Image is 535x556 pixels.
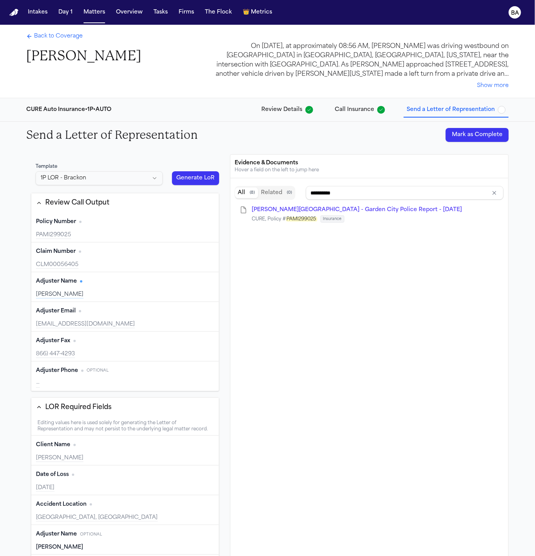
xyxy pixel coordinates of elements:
button: Generate LoR [172,171,219,185]
button: Clear input [489,188,500,198]
span: Adjuster Phone [36,367,78,375]
div: Adjuster Email (required) [31,302,219,332]
span: Accident Location [36,501,87,508]
span: No citation [79,310,81,312]
span: Client Name [36,441,70,449]
span: No citation [79,221,82,223]
span: Send a Letter of Representation [407,106,495,114]
span: Policy Number [36,218,76,226]
div: Document browser [235,183,504,226]
button: Send a Letter of Representation [404,103,509,117]
span: No citation [90,503,92,506]
div: CLM00056405 [36,261,214,269]
span: Adjuster Email [36,307,76,315]
button: Review Call Output [31,193,219,213]
button: Show more [477,82,509,90]
h1: [PERSON_NAME] [26,47,141,65]
button: Day 1 [55,5,76,19]
span: Adjuster Name [36,530,77,538]
button: crownMetrics [240,5,275,19]
span: No citation [79,251,81,253]
div: Adjuster Fax (required) [31,332,219,362]
span: Optional [87,368,109,374]
div: [DATE] [36,484,214,492]
div: Review Call Output [45,198,109,208]
button: Overview [113,5,146,19]
span: Claim Number [36,248,76,256]
span: Review Details [261,106,302,114]
div: Hover a field on the left to jump here [235,167,504,173]
span: ( 0 ) [287,190,292,196]
span: No citation [72,474,74,476]
span: J. Portillo-Medrano - Garden City Police Report - 6.29.25 [252,207,462,213]
button: Call Insurance [332,103,388,117]
span: Date of Loss [36,471,69,479]
button: LOR Required Fields [31,398,219,417]
button: Review Details [258,103,316,117]
div: PAMI299025 [36,231,214,239]
span: Insurance [320,215,344,223]
button: Mark as Complete [446,128,509,142]
div: Accident Location (optional) [31,495,219,525]
button: Matters [80,5,108,19]
span: Adjuster Name [36,278,77,285]
div: Policy Number (required) [31,213,219,242]
mark: PAMI299025 [286,217,317,222]
span: Adjuster Fax [36,337,70,345]
div: Evidence & Documents [235,159,504,167]
span: — [36,381,40,387]
div: LoR fields disclaimer [31,417,219,436]
span: No citation [73,444,76,446]
h2: Send a Letter of Representation [26,128,198,142]
img: Finch Logo [9,9,19,16]
div: 866) 447-4293 [36,350,214,358]
span: Call Insurance [335,106,374,114]
button: Tasks [150,5,171,19]
span: CURE, Policy #PAMI299025 [252,217,317,222]
div: [GEOGRAPHIC_DATA], [GEOGRAPHIC_DATA] [36,514,214,522]
button: Intakes [25,5,51,19]
span: [PERSON_NAME] [36,544,83,551]
button: Open J. Portillo-Medrano - Garden City Police Report - 6.29.25 [252,206,462,214]
span: No citation [81,370,83,372]
span: Optional [80,532,102,537]
div: LOR Required Fields [45,403,112,413]
div: [PERSON_NAME] [36,454,214,462]
button: Related documents [258,188,295,198]
div: Adjuster Name (optional) [31,525,219,555]
span: ( 8 ) [250,190,255,196]
div: CURE Auto Insurance • 1P • AUTO [26,106,111,114]
button: All documents [235,188,258,198]
button: Firms [175,5,197,19]
div: Client Name (optional) [31,436,219,466]
div: [EMAIL_ADDRESS][DOMAIN_NAME] [36,321,214,328]
input: Search references [306,186,504,200]
a: Home [9,9,19,16]
div: Adjuster Phone (optional) [31,362,219,391]
div: Date of Loss (optional) [31,466,219,495]
div: Claim Number (required) [31,242,219,272]
span: Back to Coverage [34,32,83,40]
div: Adjuster Name (required) [31,272,219,302]
span: No citation [73,340,76,342]
div: Template [36,164,163,170]
div: On [DATE], at approximately 08:56 AM, [PERSON_NAME] was driving westbound on [GEOGRAPHIC_DATA] in... [212,42,509,79]
button: Select LoR template [36,171,163,185]
div: [PERSON_NAME] [36,291,214,298]
span: Has citation [80,280,82,283]
a: Back to Coverage [26,32,83,40]
button: The Flock [202,5,235,19]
